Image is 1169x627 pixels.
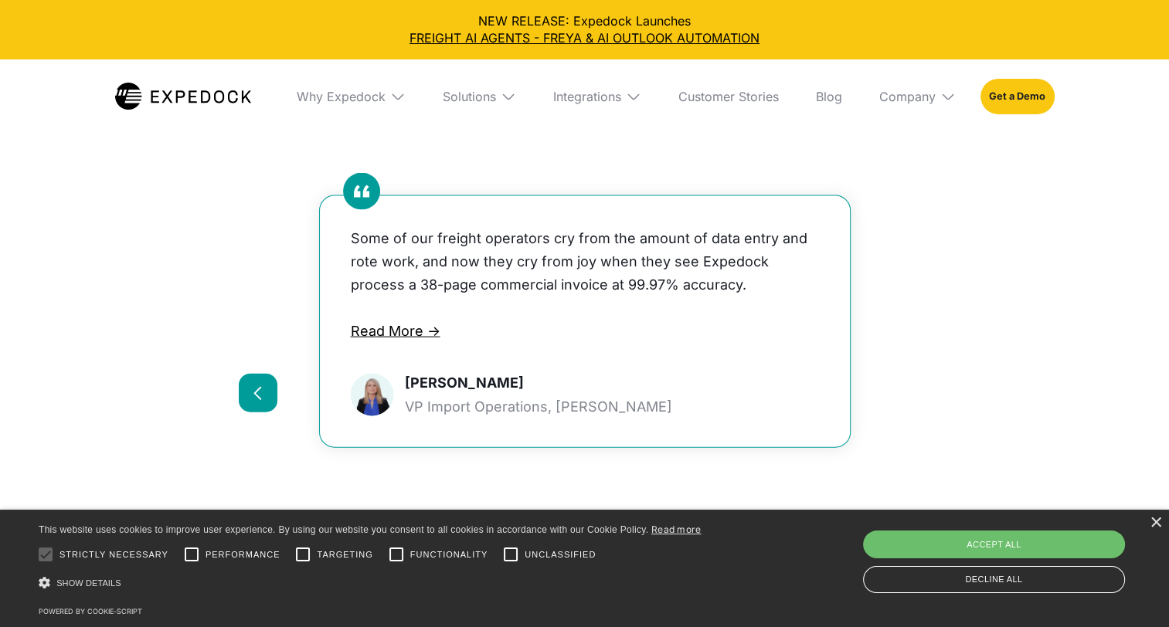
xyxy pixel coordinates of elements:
span: This website uses cookies to improve user experience. By using our website you consent to all coo... [39,524,648,535]
div: Solutions [430,59,528,134]
div: Accept all [863,530,1125,558]
div: Integrations [541,59,654,134]
div: Why Expedock [297,89,386,104]
div: carousel [239,168,931,617]
span: Functionality [410,548,488,561]
div: Solutions [443,89,496,104]
a: Read More -> [351,320,819,343]
div: VP Import Operations, [PERSON_NAME] [405,398,672,415]
span: Performance [206,548,280,561]
div: Company [879,89,936,104]
div: Show details [39,572,702,594]
p: Some of our freight operators cry from the amount of data entry and rote work, and now they cry f... [351,227,819,297]
div: Decline all [863,566,1125,593]
iframe: Chat Widget [1092,553,1169,627]
a: Read more [651,524,702,535]
div: Why Expedock [284,59,418,134]
a: Customer Stories [666,59,791,134]
span: Show details [56,578,121,588]
span: Targeting [317,548,372,561]
a: FREIGHT AI AGENTS - FREYA & AI OUTLOOK AUTOMATION [12,29,1157,46]
p: ‍ [351,297,819,320]
a: Powered by cookie-script [39,607,142,615]
div: 2 of 2 [239,118,931,567]
div: Integrations [553,89,621,104]
div: [PERSON_NAME] [405,375,524,391]
a: Get a Demo [980,79,1054,114]
span: Strictly necessary [59,548,168,561]
div: Company [867,59,968,134]
div: previous slide [239,374,277,412]
div: Close [1150,517,1161,529]
span: Unclassified [525,548,596,561]
div: NEW RELEASE: Expedock Launches [12,12,1157,47]
a: Blog [804,59,855,134]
